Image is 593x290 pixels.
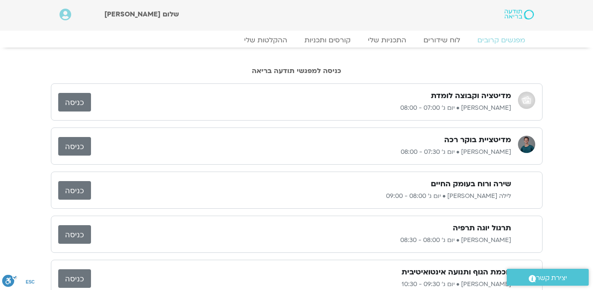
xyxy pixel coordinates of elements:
h3: מדיטציה וקבוצה לומדת [431,91,511,101]
a: יצירת קשר [507,269,589,286]
p: [PERSON_NAME] • יום ג׳ 08:00 - 08:30 [91,235,511,245]
p: [PERSON_NAME] • יום ג׳ 07:00 - 08:00 [91,103,511,113]
img: אודי שפריר [518,92,535,109]
a: כניסה [58,137,91,156]
a: קורסים ותכניות [296,36,359,45]
img: אורי דאובר [518,136,535,153]
a: כניסה [58,181,91,200]
a: ההקלטות שלי [235,36,296,45]
p: [PERSON_NAME] • יום ג׳ 07:30 - 08:00 [91,147,511,157]
img: ענת קדר [518,224,535,241]
a: כניסה [58,269,91,288]
h2: כניסה למפגשי תודעה בריאה [51,67,543,75]
span: יצירת קשר [536,272,567,284]
h3: שירה ורוח בעומק החיים [431,179,511,189]
a: התכניות שלי [359,36,415,45]
h3: מדיטציית בוקר רכה [444,135,511,145]
a: מפגשים קרובים [469,36,534,45]
h3: תרגול יוגה תרפיה [453,223,511,233]
a: לוח שידורים [415,36,469,45]
a: כניסה [58,225,91,244]
a: כניסה [58,93,91,112]
h3: חכמת הגוף ותנועה אינטואיטיבית [402,267,511,277]
span: שלום [PERSON_NAME] [104,10,179,19]
nav: Menu [60,36,534,45]
p: לילה [PERSON_NAME] • יום ג׳ 08:00 - 09:00 [91,191,511,201]
p: [PERSON_NAME] • יום ג׳ 09:30 - 10:30 [91,279,511,290]
img: לילה קמחי [518,180,535,197]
